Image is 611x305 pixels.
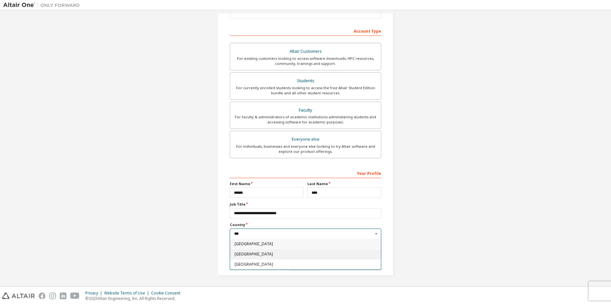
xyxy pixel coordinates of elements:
[230,202,381,207] label: Job Title
[234,135,377,144] div: Everyone else
[234,85,377,96] div: For currently enrolled students looking to access the free Altair Student Edition bundle and all ...
[151,291,184,296] div: Cookie Consent
[49,293,56,299] img: instagram.svg
[234,106,377,115] div: Faculty
[234,56,377,66] div: For existing customers looking to access software downloads, HPC resources, community, trainings ...
[235,262,377,266] span: [GEOGRAPHIC_DATA]
[234,47,377,56] div: Altair Customers
[235,242,377,246] span: [GEOGRAPHIC_DATA]
[230,181,304,186] label: First Name
[2,293,35,299] img: altair_logo.svg
[3,2,83,8] img: Altair One
[70,293,80,299] img: youtube.svg
[60,293,66,299] img: linkedin.svg
[85,291,104,296] div: Privacy
[230,26,381,36] div: Account Type
[307,181,381,186] label: Last Name
[85,296,184,301] p: © 2025 Altair Engineering, Inc. All Rights Reserved.
[39,293,45,299] img: facebook.svg
[235,252,377,256] span: [GEOGRAPHIC_DATA]
[230,168,381,178] div: Your Profile
[234,114,377,125] div: For faculty & administrators of academic institutions administering students and accessing softwa...
[104,291,151,296] div: Website Terms of Use
[234,76,377,85] div: Students
[234,144,377,154] div: For individuals, businesses and everyone else looking to try Altair software and explore our prod...
[230,222,381,227] label: Country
